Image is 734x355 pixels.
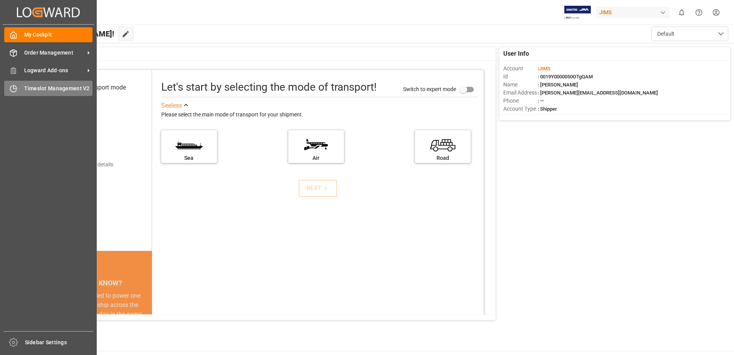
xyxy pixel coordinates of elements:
[503,97,538,105] span: Phone
[596,5,673,20] button: JIMS
[673,4,690,21] button: show 0 new notifications
[4,81,93,96] a: Timeslot Management V2
[596,7,670,18] div: JIMS
[306,184,330,193] div: NEXT
[538,82,578,88] span: : [PERSON_NAME]
[538,66,550,71] span: :
[564,6,591,19] img: Exertis%20JAM%20-%20Email%20Logo.jpg_1722504956.jpg
[538,106,557,112] span: : Shipper
[24,85,93,93] span: Timeslot Management V2
[32,27,114,41] span: Hello [PERSON_NAME]!
[539,66,550,71] span: JIMS
[161,110,478,119] div: Please select the main mode of transport for your shipment.
[24,49,85,57] span: Order Management
[503,49,529,58] span: User Info
[161,79,377,95] div: Let's start by selecting the mode of transport!
[165,154,213,162] div: Sea
[657,30,674,38] span: Default
[503,73,538,81] span: Id
[65,161,113,169] div: Add shipping details
[24,66,85,75] span: Logward Add-ons
[299,180,337,197] button: NEXT
[161,101,182,110] div: See less
[24,31,93,39] span: My Cockpit
[690,4,708,21] button: Help Center
[538,90,658,96] span: : [PERSON_NAME][EMAIL_ADDRESS][DOMAIN_NAME]
[25,338,94,347] span: Sidebar Settings
[503,105,538,113] span: Account Type
[292,154,340,162] div: Air
[503,89,538,97] span: Email Address
[403,86,456,92] span: Switch to expert mode
[4,27,93,42] a: My Cockpit
[538,74,593,80] span: : 0019Y0000050OTgQAM
[538,98,544,104] span: : —
[503,65,538,73] span: Account
[503,81,538,89] span: Name
[651,27,728,41] button: open menu
[419,154,467,162] div: Road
